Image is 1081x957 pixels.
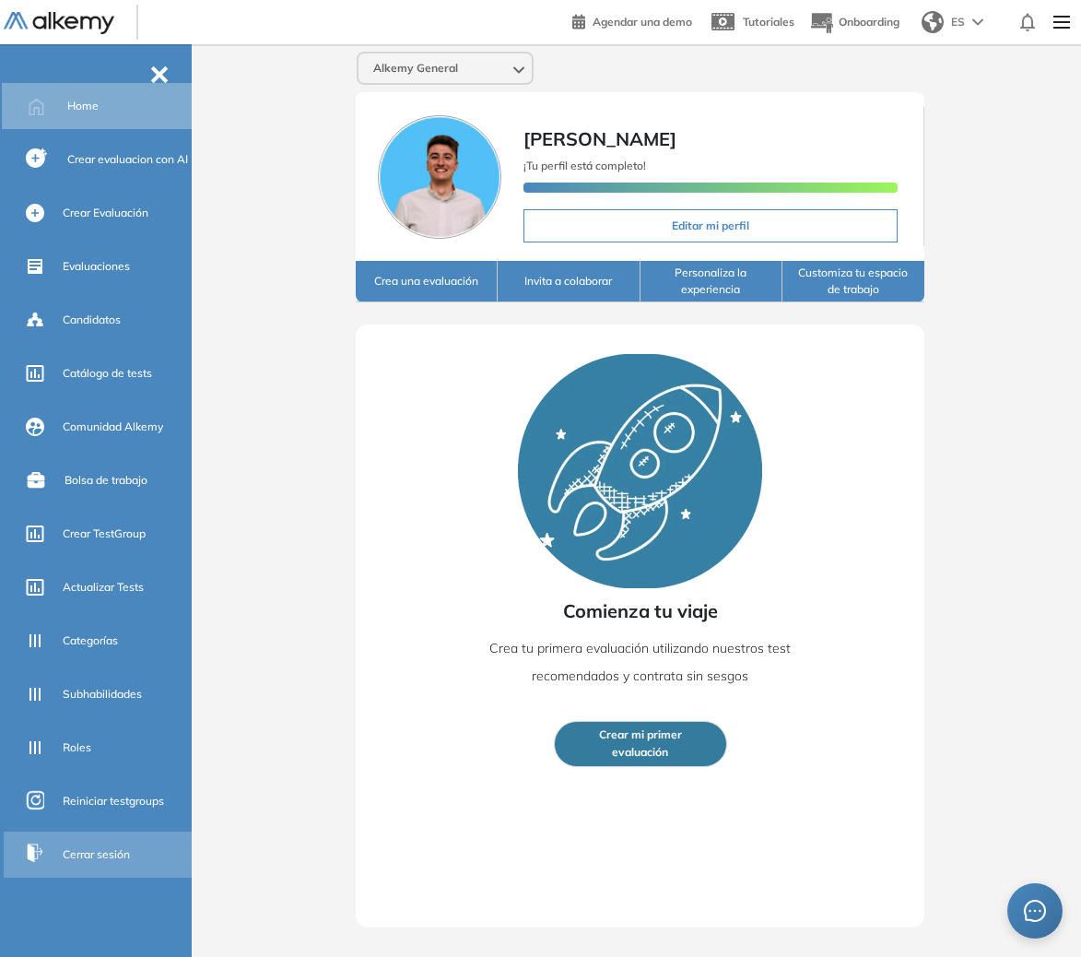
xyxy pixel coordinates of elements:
[4,12,114,35] img: Logo
[523,159,646,172] span: ¡Tu perfil está completo!
[63,365,152,382] span: Catálogo de tests
[63,846,130,863] span: Cerrar sesión
[523,209,898,242] button: Editar mi perfil
[63,258,130,275] span: Evaluaciones
[63,579,144,596] span: Actualizar Tests
[1024,900,1046,922] span: message
[63,205,148,221] span: Crear Evaluación
[373,61,458,76] span: Alkemy General
[554,721,727,767] button: Crear mi primerevaluación
[572,9,692,31] a: Agendar una demo
[593,15,692,29] span: Agendar una demo
[63,312,121,328] span: Candidatos
[65,472,147,489] span: Bolsa de trabajo
[1046,4,1077,41] img: Menu
[972,18,983,26] img: arrow
[63,419,163,435] span: Comunidad Alkemy
[612,744,668,762] span: evaluación
[782,261,924,302] button: Customiza tu espacio de trabajo
[67,151,188,168] span: Crear evaluacion con AI
[922,11,944,33] img: world
[640,261,782,302] button: Personaliza la experiencia
[447,634,833,690] p: Crea tu primera evaluación utilizando nuestros test recomendados y contrata sin sesgos
[498,261,640,302] button: Invita a colaborar
[743,15,794,29] span: Tutoriales
[63,793,164,809] span: Reiniciar testgroups
[951,14,965,30] span: ES
[356,261,498,302] button: Crea una evaluación
[839,15,899,29] span: Onboarding
[599,727,682,744] span: Crear mi primer
[63,739,91,756] span: Roles
[523,127,676,150] span: [PERSON_NAME]
[63,526,146,542] span: Crear TestGroup
[67,98,99,114] span: Home
[809,3,899,42] button: Onboarding
[518,354,762,588] img: Rocket
[63,632,118,649] span: Categorías
[563,597,718,625] span: Comienza tu viaje
[63,686,142,703] span: Subhabilidades
[378,115,501,239] img: Foto de perfil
